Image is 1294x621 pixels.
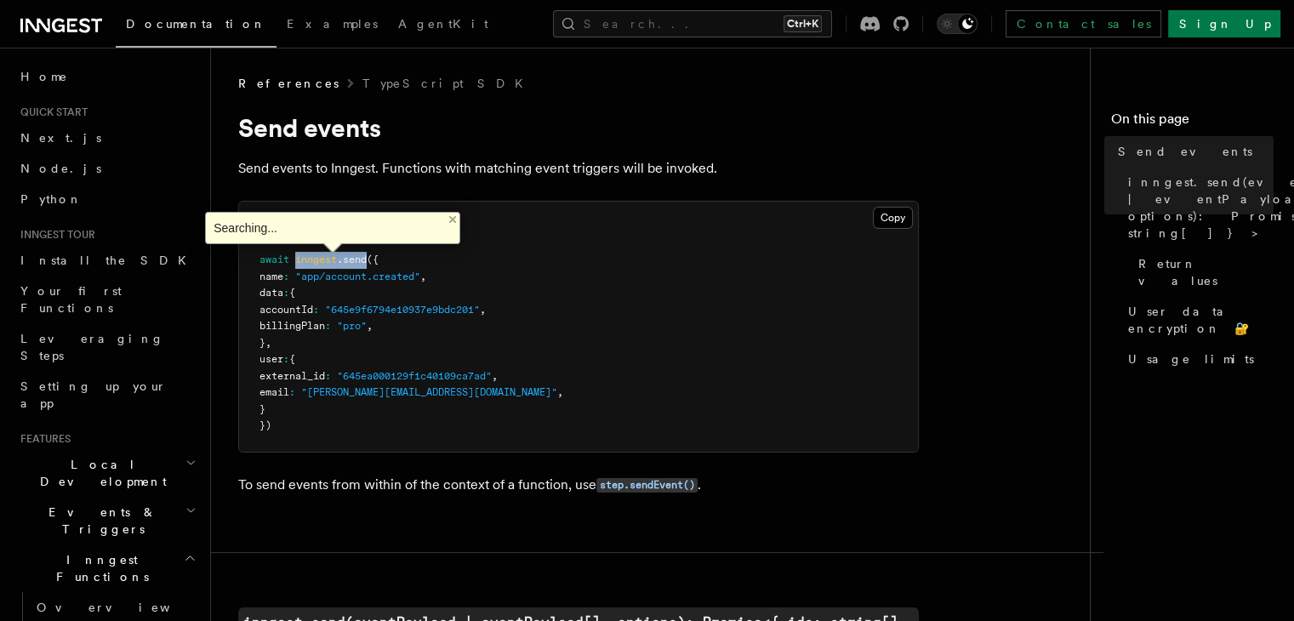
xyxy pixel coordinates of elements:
span: , [557,386,563,398]
span: "645ea000129f1c40109ca7ad" [337,370,492,382]
a: Your first Functions [14,276,200,323]
span: Node.js [20,162,101,175]
a: AgentKit [388,5,499,46]
span: name [259,271,283,282]
a: Send events [1111,136,1274,167]
span: : [283,287,289,299]
span: "645e9f6794e10937e9bdc201" [325,304,480,316]
span: Events & Triggers [14,504,185,538]
span: email [259,386,289,398]
button: Search...Ctrl+K [553,10,832,37]
button: Toggle dark mode [937,14,978,34]
span: AgentKit [398,17,488,31]
span: data [259,287,283,299]
span: accountId [259,304,313,316]
a: TypeScript SDK [362,75,533,92]
span: , [420,271,426,282]
span: "[PERSON_NAME][EMAIL_ADDRESS][DOMAIN_NAME]" [301,386,557,398]
button: Copy [873,207,913,229]
button: Inngest Functions [14,544,200,592]
span: Your first Functions [20,284,122,315]
span: inngest [295,254,337,265]
h4: On this page [1111,109,1274,136]
a: User data encryption 🔐 [1121,296,1274,344]
span: : [283,353,289,365]
span: : [283,271,289,282]
h1: Send events [238,112,919,143]
span: { [289,287,295,299]
span: Quick start [14,105,88,119]
span: Return values [1138,255,1274,289]
span: Next.js [20,131,101,145]
span: { [289,353,295,365]
a: Return values [1132,248,1274,296]
kbd: Ctrl+K [784,15,822,32]
span: Inngest tour [14,228,95,242]
span: billingPlan [259,320,325,332]
span: user [259,353,283,365]
a: Install the SDK [14,245,200,276]
a: Leveraging Steps [14,323,200,371]
a: Setting up your app [14,371,200,419]
a: inngest.send(eventPayload | eventPayload[], options): Promise<{ ids: string[] }> [1121,167,1274,248]
span: Features [14,432,71,446]
span: } [259,403,265,415]
p: To send events from within of the context of a function, use . [238,473,919,498]
span: References [238,75,339,92]
span: : [289,386,295,398]
span: "pro" [337,320,367,332]
code: step.sendEvent() [596,478,698,493]
a: Python [14,184,200,214]
a: Documentation [116,5,276,48]
a: Node.js [14,153,200,184]
span: Documentation [126,17,266,31]
span: User data encryption 🔐 [1128,303,1274,337]
span: ({ [367,254,379,265]
span: , [492,370,498,382]
span: : [313,304,319,316]
span: external_id [259,370,325,382]
p: Send events to Inngest. Functions with matching event triggers will be invoked. [238,157,919,180]
span: Home [20,68,68,85]
a: Examples [276,5,388,46]
a: Contact sales [1006,10,1161,37]
a: Home [14,61,200,92]
span: : [325,320,331,332]
span: Inngest Functions [14,551,184,585]
a: Sign Up [1168,10,1280,37]
span: , [480,304,486,316]
span: }) [259,419,271,431]
span: Examples [287,17,378,31]
span: "app/account.created" [295,271,420,282]
a: Next.js [14,122,200,153]
span: Leveraging Steps [20,332,164,362]
span: await [259,254,289,265]
button: Events & Triggers [14,497,200,544]
span: : [325,370,331,382]
span: } [259,337,265,349]
span: , [367,320,373,332]
span: .send [337,254,367,265]
span: Overview [37,601,212,614]
button: Local Development [14,449,200,497]
span: , [265,337,271,349]
span: Install the SDK [20,254,197,267]
span: Python [20,192,83,206]
span: Local Development [14,456,185,490]
span: Setting up your app [20,379,167,410]
a: Usage limits [1121,344,1274,374]
span: Usage limits [1128,350,1254,367]
a: step.sendEvent() [596,476,698,493]
span: Send events [1118,143,1252,160]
